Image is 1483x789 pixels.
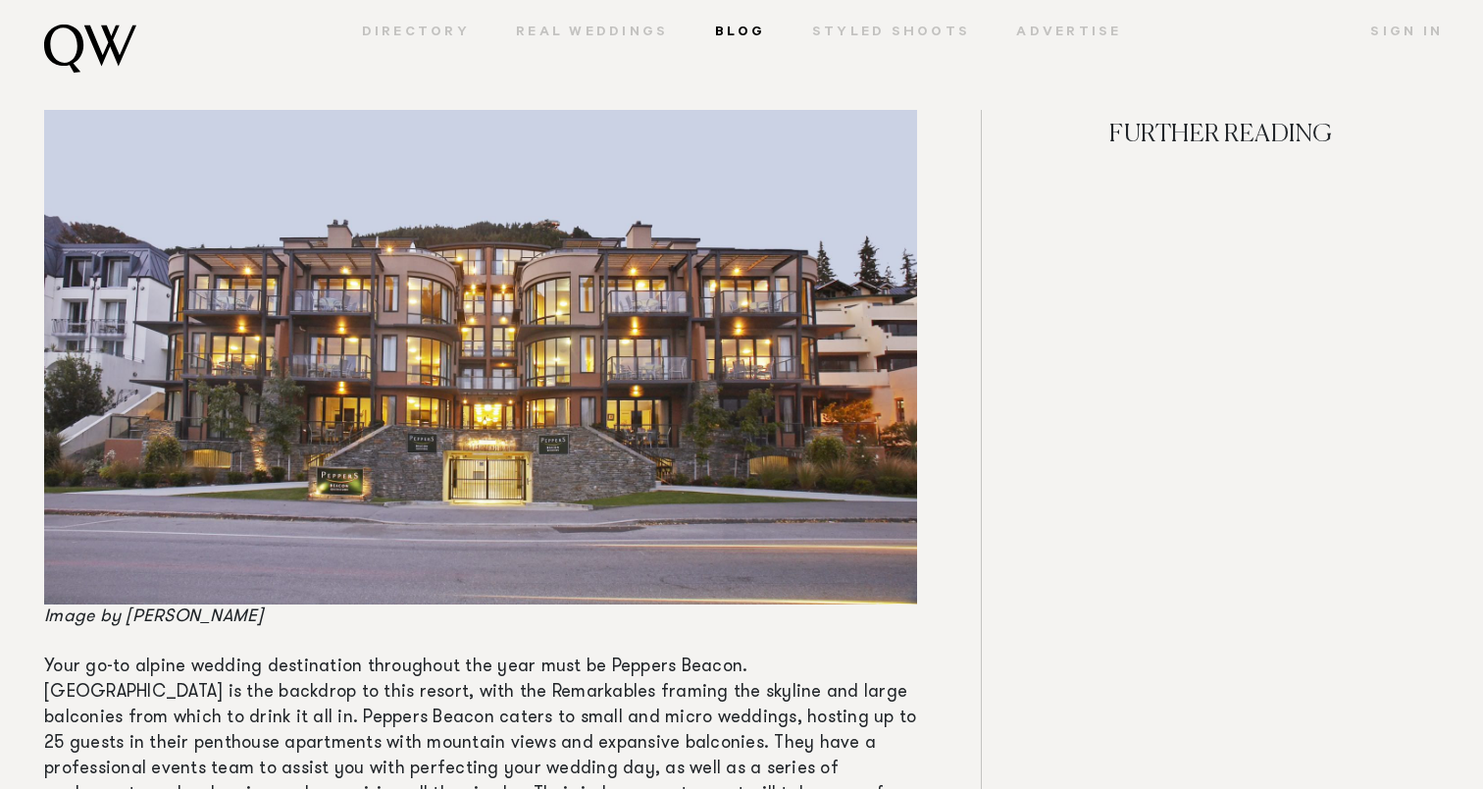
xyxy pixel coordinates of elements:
[691,25,789,42] a: Blog
[338,25,493,42] a: Directory
[789,25,994,42] a: Styled Shoots
[44,608,264,626] span: Image by [PERSON_NAME]
[1348,25,1443,42] a: Sign In
[994,25,1146,42] a: Advertise
[1003,118,1439,221] h4: FURTHER READING
[44,25,136,73] img: monogram.svg
[492,25,691,42] a: Real Weddings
